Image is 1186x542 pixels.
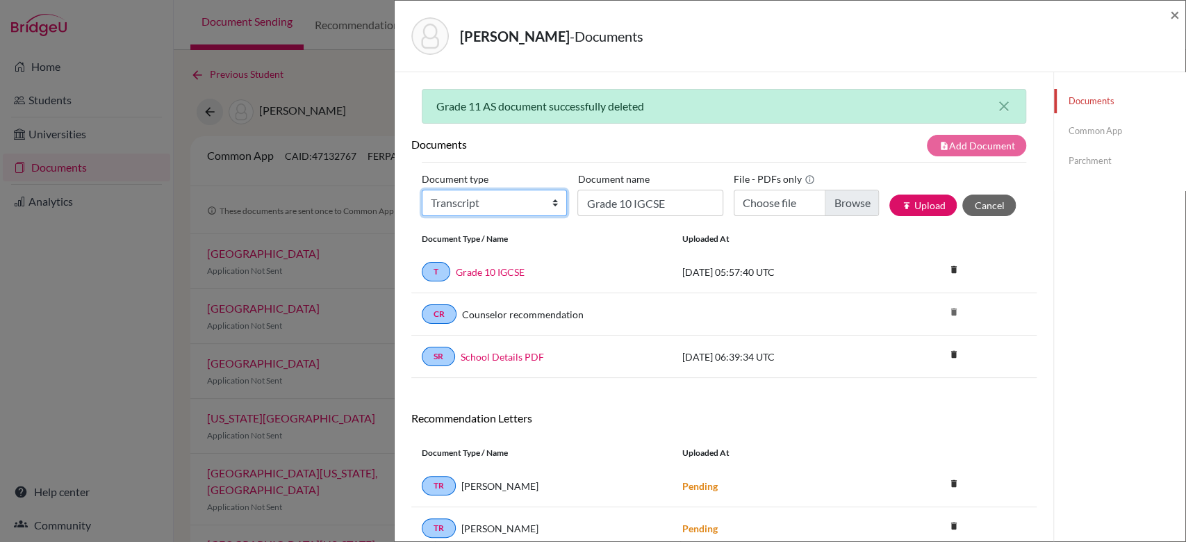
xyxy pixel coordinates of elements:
strong: Pending [682,523,718,534]
div: Document Type / Name [411,447,672,459]
a: TR [422,476,456,495]
div: [DATE] 06:39:34 UTC [672,350,880,364]
a: CR [422,304,456,324]
span: × [1170,4,1180,24]
strong: Pending [682,480,718,492]
a: Parchment [1054,149,1185,173]
button: Close [1170,6,1180,23]
div: Grade 11 AS document successfully deleted [422,89,1026,124]
a: Documents [1054,89,1185,113]
a: T [422,262,450,281]
i: delete [943,302,964,322]
h6: Recommendation Letters [411,411,1037,425]
span: [PERSON_NAME] [461,479,538,493]
h6: Documents [411,138,724,151]
div: Document Type / Name [411,233,672,245]
div: Uploaded at [672,447,880,459]
i: publish [901,201,911,211]
button: note_addAdd Document [927,135,1026,156]
i: delete [943,259,964,280]
a: School Details PDF [461,350,544,364]
a: delete [943,346,964,365]
a: Grade 10 IGCSE [456,265,525,279]
a: Counselor recommendation [462,307,584,322]
button: close [995,98,1012,115]
a: TR [422,518,456,538]
a: delete [943,475,964,494]
strong: [PERSON_NAME] [460,28,570,44]
div: [DATE] 05:57:40 UTC [672,265,880,279]
div: Uploaded at [672,233,880,245]
span: [PERSON_NAME] [461,521,538,536]
i: delete [943,516,964,536]
label: File - PDFs only [734,168,815,190]
a: SR [422,347,455,366]
label: Document type [422,168,488,190]
i: note_add [939,141,948,151]
button: Cancel [962,195,1016,216]
i: delete [943,344,964,365]
a: Common App [1054,119,1185,143]
span: - Documents [570,28,643,44]
a: delete [943,261,964,280]
a: delete [943,518,964,536]
i: delete [943,473,964,494]
button: publishUpload [889,195,957,216]
label: Document name [577,168,649,190]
